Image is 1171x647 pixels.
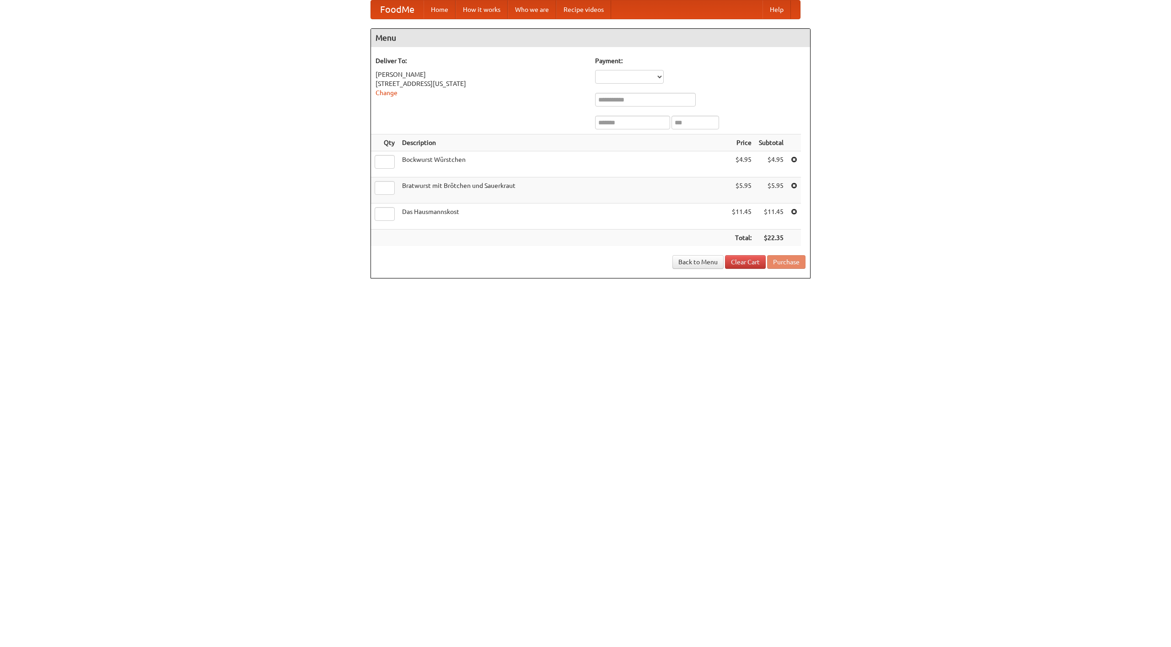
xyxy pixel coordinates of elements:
[728,177,755,203] td: $5.95
[398,203,728,230] td: Das Hausmannskost
[424,0,456,19] a: Home
[728,203,755,230] td: $11.45
[456,0,508,19] a: How it works
[595,56,806,65] h5: Payment:
[371,29,810,47] h4: Menu
[755,177,787,203] td: $5.95
[398,177,728,203] td: Bratwurst mit Brötchen und Sauerkraut
[376,89,397,96] a: Change
[376,79,586,88] div: [STREET_ADDRESS][US_STATE]
[763,0,791,19] a: Help
[755,203,787,230] td: $11.45
[508,0,556,19] a: Who we are
[371,134,398,151] th: Qty
[398,134,728,151] th: Description
[755,230,787,246] th: $22.35
[371,0,424,19] a: FoodMe
[556,0,611,19] a: Recipe videos
[376,70,586,79] div: [PERSON_NAME]
[755,151,787,177] td: $4.95
[728,230,755,246] th: Total:
[672,255,724,269] a: Back to Menu
[767,255,806,269] button: Purchase
[725,255,766,269] a: Clear Cart
[728,151,755,177] td: $4.95
[755,134,787,151] th: Subtotal
[376,56,586,65] h5: Deliver To:
[398,151,728,177] td: Bockwurst Würstchen
[728,134,755,151] th: Price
